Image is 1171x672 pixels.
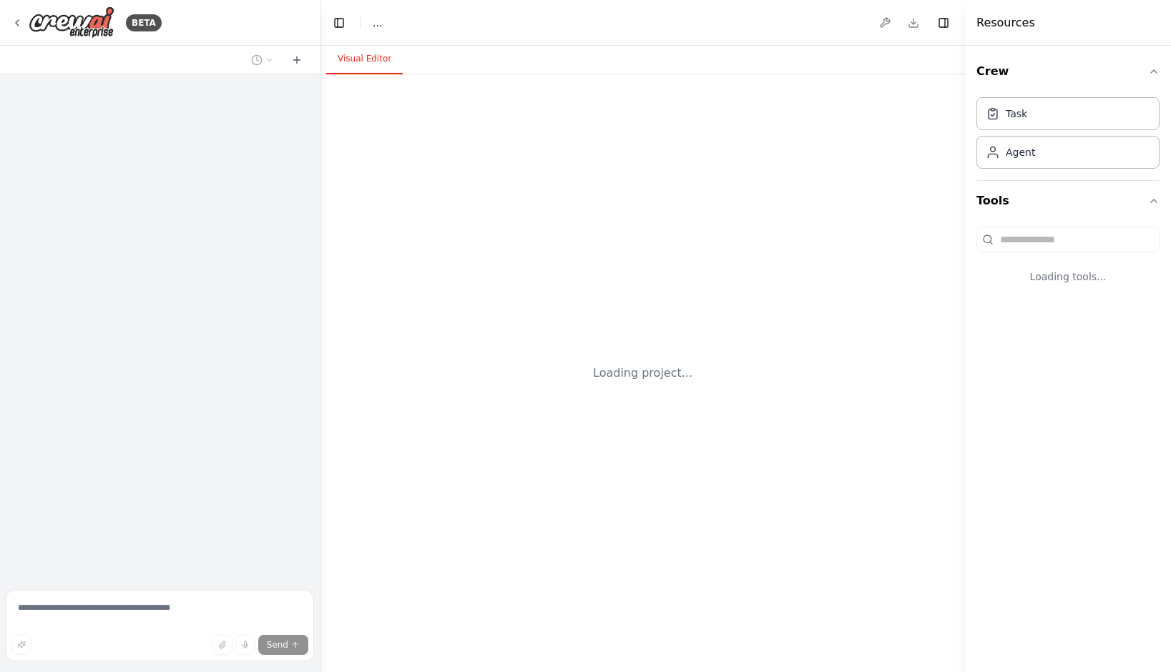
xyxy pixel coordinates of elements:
div: Loading project... [593,365,692,382]
h4: Resources [976,14,1035,31]
button: Send [258,635,308,655]
div: Task [1006,107,1027,121]
img: Logo [29,6,114,39]
div: Tools [976,221,1160,307]
button: Improve this prompt [11,635,31,655]
button: Crew [976,51,1160,92]
nav: breadcrumb [373,16,382,30]
div: Loading tools... [976,258,1160,295]
button: Start a new chat [285,51,308,69]
button: Hide left sidebar [329,13,349,33]
button: Visual Editor [326,44,403,74]
button: Upload files [212,635,232,655]
div: BETA [126,14,162,31]
button: Click to speak your automation idea [235,635,255,655]
button: Tools [976,181,1160,221]
span: ... [373,16,382,30]
div: Agent [1006,145,1035,159]
button: Hide right sidebar [934,13,954,33]
span: Send [267,639,288,651]
button: Switch to previous chat [245,51,280,69]
div: Crew [976,92,1160,180]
